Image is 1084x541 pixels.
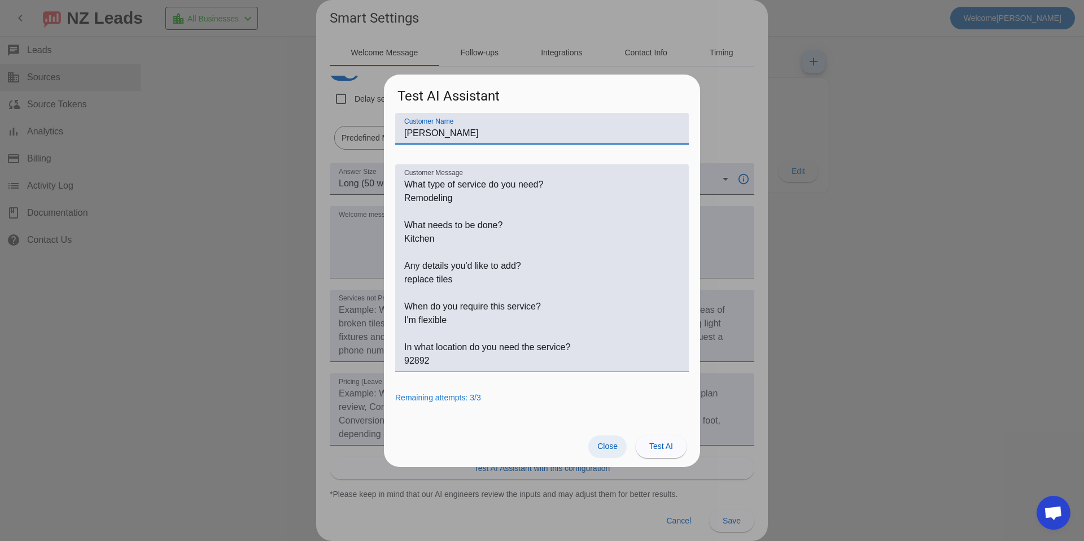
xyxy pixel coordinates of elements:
mat-label: Customer Message [404,169,463,176]
span: Close [597,442,618,451]
h2: Test AI Assistant [384,75,700,112]
span: Remaining attempts: 3/3 [395,393,481,402]
div: Open chat [1037,496,1070,530]
button: Close [588,435,627,458]
span: Test AI [649,442,673,451]
button: Test AI [636,435,687,458]
mat-label: Customer Name [404,117,453,125]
